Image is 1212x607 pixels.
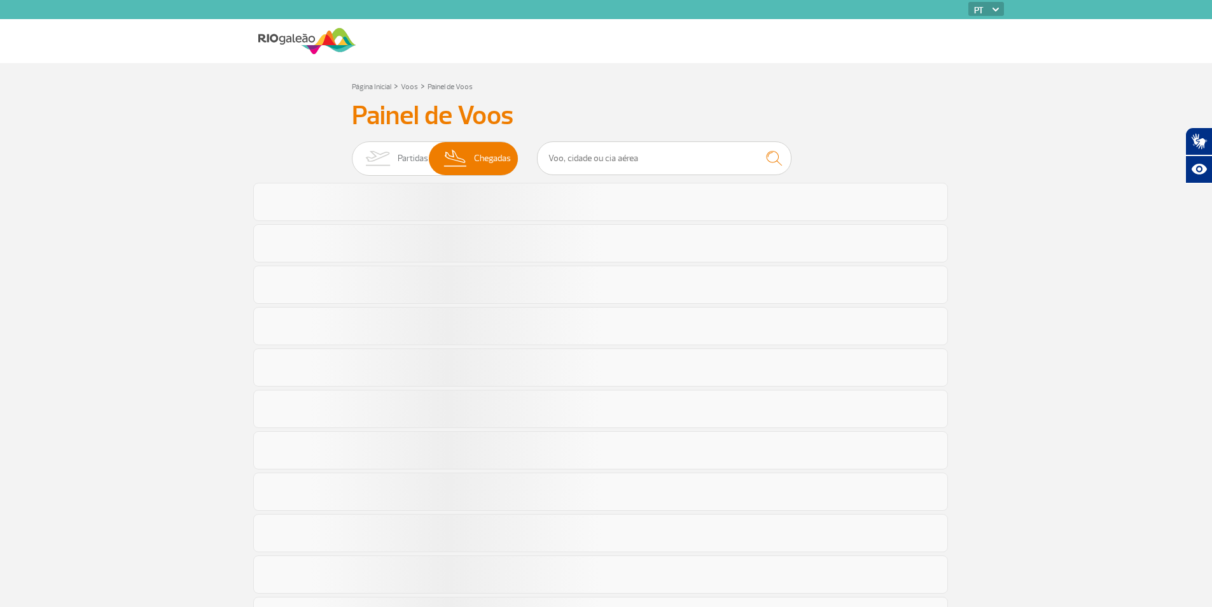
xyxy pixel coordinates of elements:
[1185,127,1212,155] button: Abrir tradutor de língua de sinais.
[394,78,398,93] a: >
[401,82,418,92] a: Voos
[537,141,791,175] input: Voo, cidade ou cia aérea
[352,100,861,132] h3: Painel de Voos
[1185,127,1212,183] div: Plugin de acessibilidade da Hand Talk.
[1185,155,1212,183] button: Abrir recursos assistivos.
[437,142,475,175] img: slider-desembarque
[352,82,391,92] a: Página Inicial
[428,82,473,92] a: Painel de Voos
[474,142,511,175] span: Chegadas
[421,78,425,93] a: >
[358,142,398,175] img: slider-embarque
[398,142,428,175] span: Partidas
